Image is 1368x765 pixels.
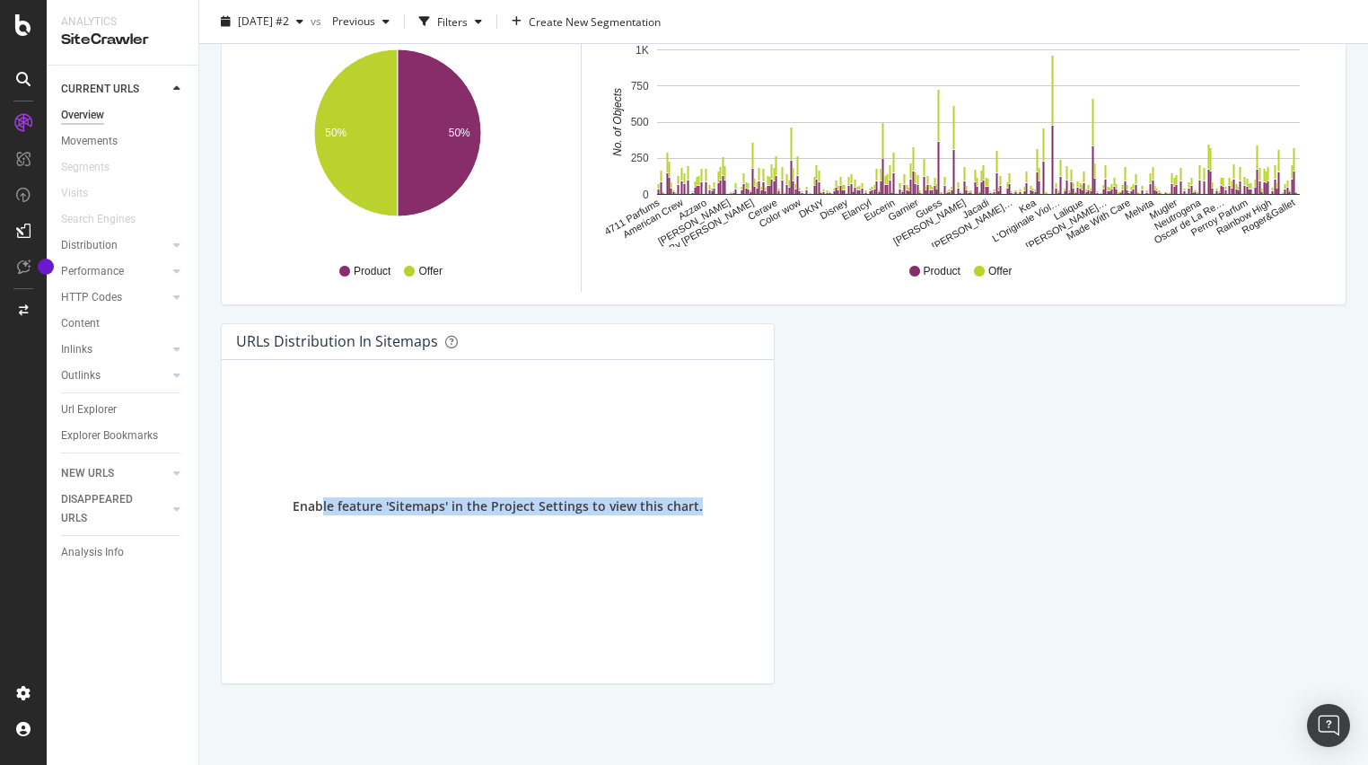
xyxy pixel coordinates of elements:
[61,80,139,99] div: CURRENT URLS
[61,314,186,333] a: Content
[61,400,117,419] div: Url Explorer
[61,262,168,281] a: Performance
[61,158,127,177] a: Segments
[504,7,668,36] button: Create New Segmentation
[1215,197,1273,237] text: Rainbow High
[61,80,168,99] a: CURRENT URLS
[1307,704,1350,747] div: Open Intercom Messenger
[886,197,920,223] text: Garnier
[840,197,873,222] text: Elancyl
[631,152,649,164] text: 250
[354,264,390,279] span: Product
[38,259,54,275] div: Tooltip anchor
[61,543,186,562] a: Analysis Info
[61,184,106,203] a: Visits
[757,197,802,229] text: Color wow
[891,197,967,247] text: [PERSON_NAME]
[862,197,896,223] text: Eucerin
[1065,197,1132,242] text: Made With Care
[61,106,186,125] a: Overview
[61,340,92,359] div: Inlinks
[746,197,779,222] text: Cerave
[61,210,153,229] a: Search Engines
[61,490,168,528] a: DISAPPEARED URLS
[449,127,470,139] text: 50%
[1240,197,1296,235] text: Roger&Gallet
[311,13,325,29] span: vs
[61,30,184,50] div: SiteCrawler
[437,13,468,29] div: Filters
[61,464,114,483] div: NEW URLS
[529,13,661,29] span: Create New Segmentation
[61,543,124,562] div: Analysis Info
[325,127,346,139] text: 50%
[621,197,685,240] text: American Crew
[603,39,1318,247] svg: A chart.
[61,132,118,151] div: Movements
[61,288,168,307] a: HTTP Codes
[1123,197,1156,222] text: Melvita
[1153,197,1204,233] text: Neutrogena
[61,158,110,177] div: Segments
[61,340,168,359] a: Inlinks
[325,13,375,29] span: Previous
[214,7,311,36] button: [DATE] #2
[643,189,649,201] text: 0
[61,210,136,229] div: Search Engines
[61,288,122,307] div: HTTP Codes
[914,197,944,221] text: Guess
[61,262,124,281] div: Performance
[797,197,827,220] text: DKNY
[61,426,158,445] div: Explorer Bookmarks
[818,197,850,221] text: Disney
[61,366,168,385] a: Outlinks
[61,490,152,528] div: DISAPPEARED URLS
[656,197,732,247] text: [PERSON_NAME]
[1147,197,1179,221] text: Mugler
[418,264,442,279] span: Offer
[676,197,708,222] text: Azzaro
[1052,197,1085,222] text: Lalique
[236,332,438,350] div: URLs Distribution in Sitemaps
[241,39,555,247] svg: A chart.
[611,88,624,156] text: No. of Objects
[631,116,649,128] text: 500
[61,184,88,203] div: Visits
[631,80,649,92] text: 750
[1189,197,1250,238] text: Perroy Parfum
[61,366,101,385] div: Outlinks
[636,44,649,57] text: 1K
[61,14,184,30] div: Analytics
[960,197,991,220] text: Jacadi
[988,264,1012,279] span: Offer
[61,400,186,419] a: Url Explorer
[924,264,960,279] span: Product
[61,236,168,255] a: Distribution
[667,197,755,254] text: By [PERSON_NAME]
[61,426,186,445] a: Explorer Bookmarks
[293,497,703,515] div: Enable feature 'Sitemaps' in the Project Settings to view this chart.
[61,464,168,483] a: NEW URLS
[238,13,289,29] span: 2025 Aug. 20th #2
[61,132,186,151] a: Movements
[61,106,104,125] div: Overview
[412,7,489,36] button: Filters
[61,314,100,333] div: Content
[325,7,397,36] button: Previous
[602,197,662,237] text: 4711 Parfums
[61,236,118,255] div: Distribution
[1017,197,1039,215] text: Kea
